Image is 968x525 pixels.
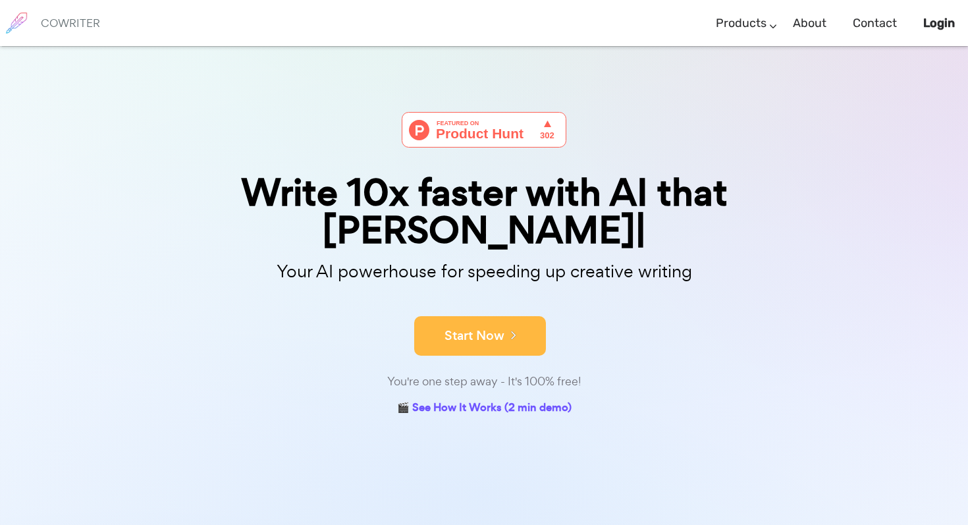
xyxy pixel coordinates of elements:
[155,372,813,391] div: You're one step away - It's 100% free!
[155,258,813,286] p: Your AI powerhouse for speeding up creative writing
[716,4,766,43] a: Products
[397,399,572,419] a: 🎬 See How It Works (2 min demo)
[853,4,897,43] a: Contact
[923,4,955,43] a: Login
[923,16,955,30] b: Login
[402,112,566,148] img: Cowriter - Your AI buddy for speeding up creative writing | Product Hunt
[793,4,826,43] a: About
[414,316,546,356] button: Start Now
[155,174,813,249] div: Write 10x faster with AI that [PERSON_NAME]
[41,17,100,29] h6: COWRITER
